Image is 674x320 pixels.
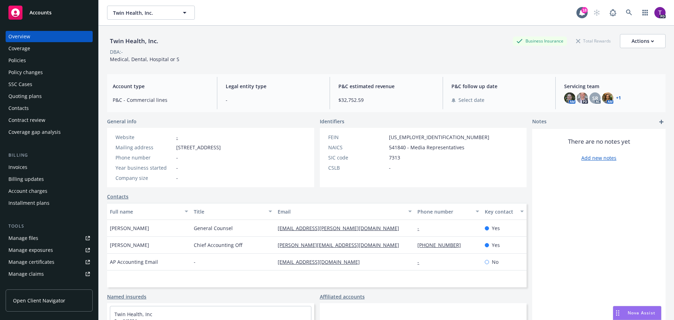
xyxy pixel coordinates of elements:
[592,94,598,102] span: SR
[8,126,61,138] div: Coverage gap analysis
[482,203,527,220] button: Key contact
[581,7,588,13] div: 18
[226,83,322,90] span: Legal entity type
[107,118,137,125] span: General info
[8,79,32,90] div: SSC Cases
[176,154,178,161] span: -
[107,37,161,46] div: Twin Health, Inc.
[6,31,93,42] a: Overview
[338,96,434,104] span: $32,752.59
[577,92,588,104] img: photo
[6,152,93,159] div: Billing
[176,164,178,171] span: -
[6,280,93,292] a: Manage BORs
[110,241,149,249] span: [PERSON_NAME]
[338,83,434,90] span: P&C estimated revenue
[417,225,425,231] a: -
[115,144,173,151] div: Mailing address
[320,118,344,125] span: Identifiers
[6,3,93,22] a: Accounts
[485,208,516,215] div: Key contact
[176,134,178,141] a: -
[606,6,620,20] a: Report a Bug
[8,280,41,292] div: Manage BORs
[573,37,614,45] div: Total Rewards
[194,224,233,232] span: General Counsel
[320,293,365,300] a: Affiliated accounts
[115,133,173,141] div: Website
[616,96,621,100] a: +1
[328,154,386,161] div: SIC code
[613,306,661,320] button: Nova Assist
[620,34,666,48] button: Actions
[8,162,27,173] div: Invoices
[602,92,613,104] img: photo
[417,242,467,248] a: [PHONE_NUMBER]
[110,56,179,63] span: Medical, Dental, Hospital or S
[6,126,93,138] a: Coverage gap analysis
[6,103,93,114] a: Contacts
[6,55,93,66] a: Policies
[278,242,405,248] a: [PERSON_NAME][EMAIL_ADDRESS][DOMAIN_NAME]
[632,34,654,48] div: Actions
[513,37,567,45] div: Business Insurance
[6,256,93,268] a: Manage certificates
[6,197,93,209] a: Installment plans
[278,259,365,265] a: [EMAIL_ADDRESS][DOMAIN_NAME]
[115,174,173,182] div: Company size
[622,6,636,20] a: Search
[176,144,221,151] span: [STREET_ADDRESS]
[194,258,196,266] span: -
[328,144,386,151] div: NAICS
[8,91,42,102] div: Quoting plans
[8,185,47,197] div: Account charges
[278,225,405,231] a: [EMAIL_ADDRESS][PERSON_NAME][DOMAIN_NAME]
[8,256,54,268] div: Manage certificates
[492,241,500,249] span: Yes
[191,203,275,220] button: Title
[6,162,93,173] a: Invoices
[110,258,158,266] span: AP Accounting Email
[6,115,93,126] a: Contract review
[568,137,630,146] span: There are no notes yet
[107,6,195,20] button: Twin Health, Inc.
[492,258,498,266] span: No
[8,197,49,209] div: Installment plans
[8,55,26,66] div: Policies
[107,293,146,300] a: Named insureds
[6,223,93,230] div: Tools
[115,164,173,171] div: Year business started
[328,133,386,141] div: FEIN
[114,311,152,318] a: Twin Health, Inc
[628,310,655,316] span: Nova Assist
[275,203,415,220] button: Email
[29,10,52,15] span: Accounts
[417,208,471,215] div: Phone number
[458,96,484,104] span: Select date
[226,96,322,104] span: -
[613,306,622,320] div: Drag to move
[415,203,482,220] button: Phone number
[113,83,209,90] span: Account type
[8,174,44,185] div: Billing updates
[8,31,30,42] div: Overview
[194,241,242,249] span: Chief Accounting Off
[6,43,93,54] a: Coverage
[8,268,44,280] div: Manage claims
[389,164,391,171] span: -
[6,174,93,185] a: Billing updates
[113,96,209,104] span: P&C - Commercial lines
[590,6,604,20] a: Start snowing
[278,208,404,215] div: Email
[6,79,93,90] a: SSC Cases
[389,144,464,151] span: 541840 - Media Representatives
[8,115,45,126] div: Contract review
[8,244,53,256] div: Manage exposures
[8,103,29,114] div: Contacts
[194,208,264,215] div: Title
[581,154,616,162] a: Add new notes
[389,154,400,161] span: 7313
[113,9,174,17] span: Twin Health, Inc.
[451,83,547,90] span: P&C follow up date
[654,7,666,18] img: photo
